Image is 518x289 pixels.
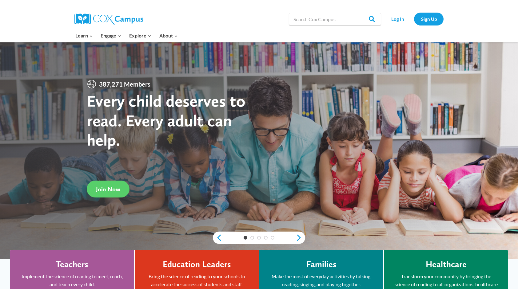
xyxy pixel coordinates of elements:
h4: Healthcare [426,259,467,270]
strong: Every child deserves to read. Every adult can help. [87,91,245,150]
span: Join Now [96,186,120,193]
a: 2 [250,236,254,240]
a: 5 [271,236,274,240]
a: 3 [257,236,261,240]
p: Make the most of everyday activities by talking, reading, singing, and playing together. [269,272,374,288]
span: Engage [101,32,121,40]
nav: Secondary Navigation [384,13,444,25]
p: Implement the science of reading to meet, reach, and teach every child. [19,272,125,288]
a: Log In [384,13,411,25]
a: 1 [244,236,247,240]
a: previous [213,234,222,241]
h4: Education Leaders [163,259,231,270]
span: About [159,32,178,40]
div: content slider buttons [213,232,305,244]
a: Sign Up [414,13,444,25]
p: Bring the science of reading to your schools to accelerate the success of students and staff. [144,272,249,288]
span: Explore [129,32,151,40]
h4: Teachers [56,259,88,270]
nav: Primary Navigation [71,29,181,42]
span: Learn [75,32,93,40]
input: Search Cox Campus [289,13,381,25]
a: 4 [264,236,268,240]
h4: Families [306,259,337,270]
a: Join Now [87,181,129,197]
span: 387,271 Members [97,79,153,89]
a: next [296,234,305,241]
img: Cox Campus [74,14,143,25]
